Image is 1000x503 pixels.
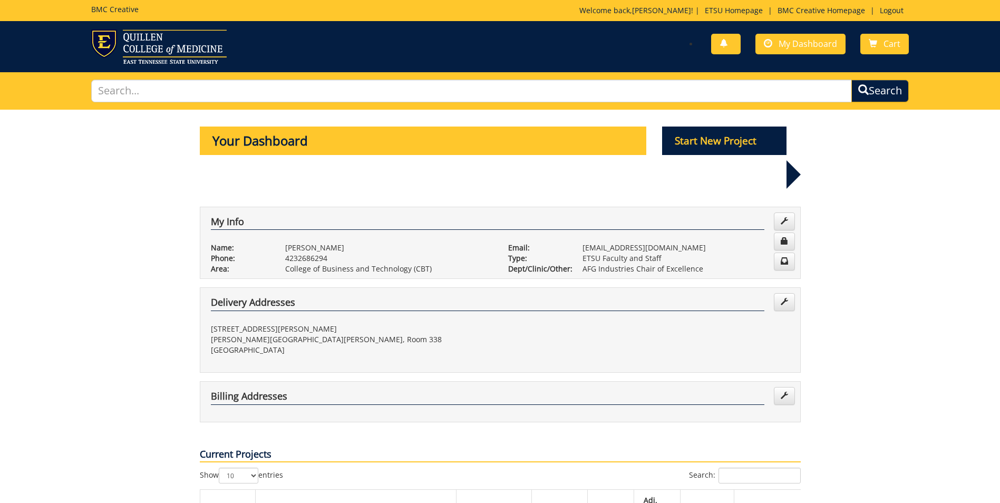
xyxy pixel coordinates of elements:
[211,297,764,311] h4: Delivery Addresses
[285,243,492,253] p: [PERSON_NAME]
[772,5,870,15] a: BMC Creative Homepage
[91,5,139,13] h5: BMC Creative
[200,448,801,462] p: Current Projects
[211,324,492,334] p: [STREET_ADDRESS][PERSON_NAME]
[91,80,852,102] input: Search...
[219,468,258,483] select: Showentries
[779,38,837,50] span: My Dashboard
[582,253,790,264] p: ETSU Faculty and Staff
[508,253,567,264] p: Type:
[884,38,900,50] span: Cart
[774,253,795,270] a: Change Communication Preferences
[211,264,269,274] p: Area:
[700,5,768,15] a: ETSU Homepage
[285,253,492,264] p: 4232686294
[211,243,269,253] p: Name:
[200,468,283,483] label: Show entries
[774,387,795,405] a: Edit Addresses
[211,391,764,405] h4: Billing Addresses
[851,80,909,102] button: Search
[875,5,909,15] a: Logout
[774,233,795,250] a: Change Password
[91,30,227,64] img: ETSU logo
[508,243,567,253] p: Email:
[719,468,801,483] input: Search:
[755,34,846,54] a: My Dashboard
[285,264,492,274] p: College of Business and Technology (CBT)
[632,5,691,15] a: [PERSON_NAME]
[774,212,795,230] a: Edit Info
[582,243,790,253] p: [EMAIL_ADDRESS][DOMAIN_NAME]
[211,253,269,264] p: Phone:
[579,5,909,16] p: Welcome back, ! | | |
[774,293,795,311] a: Edit Addresses
[689,468,801,483] label: Search:
[860,34,909,54] a: Cart
[662,137,787,147] a: Start New Project
[211,345,492,355] p: [GEOGRAPHIC_DATA]
[211,217,764,230] h4: My Info
[508,264,567,274] p: Dept/Clinic/Other:
[200,127,647,155] p: Your Dashboard
[211,334,492,345] p: [PERSON_NAME][GEOGRAPHIC_DATA][PERSON_NAME], Room 338
[582,264,790,274] p: AFG Industries Chair of Excellence
[662,127,787,155] p: Start New Project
